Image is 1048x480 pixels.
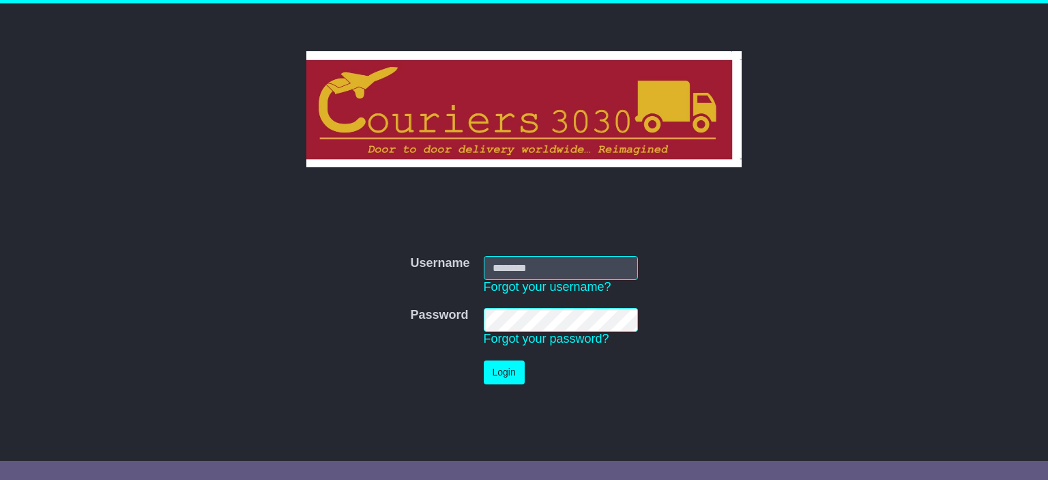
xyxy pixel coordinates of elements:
[306,51,742,167] img: Couriers 3030
[484,280,611,294] a: Forgot your username?
[484,332,609,345] a: Forgot your password?
[484,361,525,384] button: Login
[410,308,468,323] label: Password
[410,256,469,271] label: Username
